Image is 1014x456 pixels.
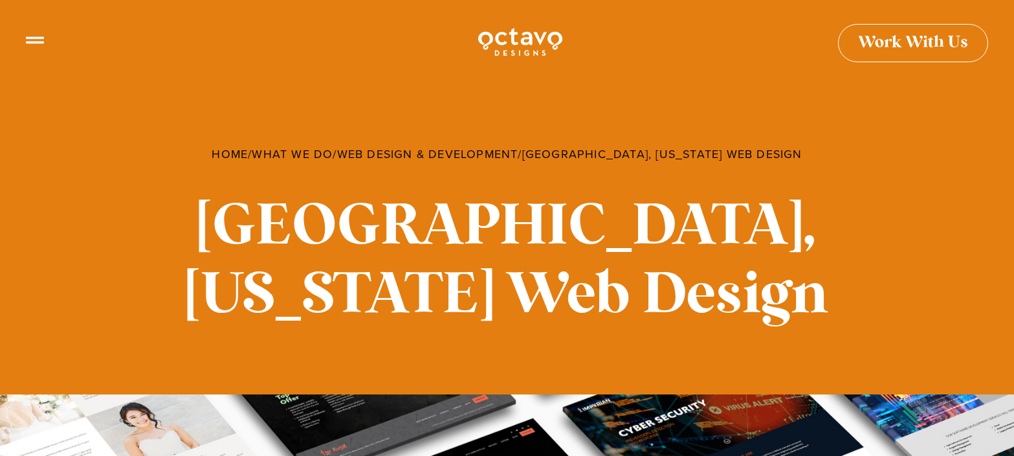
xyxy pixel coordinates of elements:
a: Web Design & Development [337,146,518,163]
span: / / / [212,146,802,163]
span: [GEOGRAPHIC_DATA], [US_STATE] Web Design [522,146,802,163]
h1: [GEOGRAPHIC_DATA], [US_STATE] Web Design [54,193,960,330]
a: What We Do [252,146,333,163]
a: Home [212,146,248,163]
